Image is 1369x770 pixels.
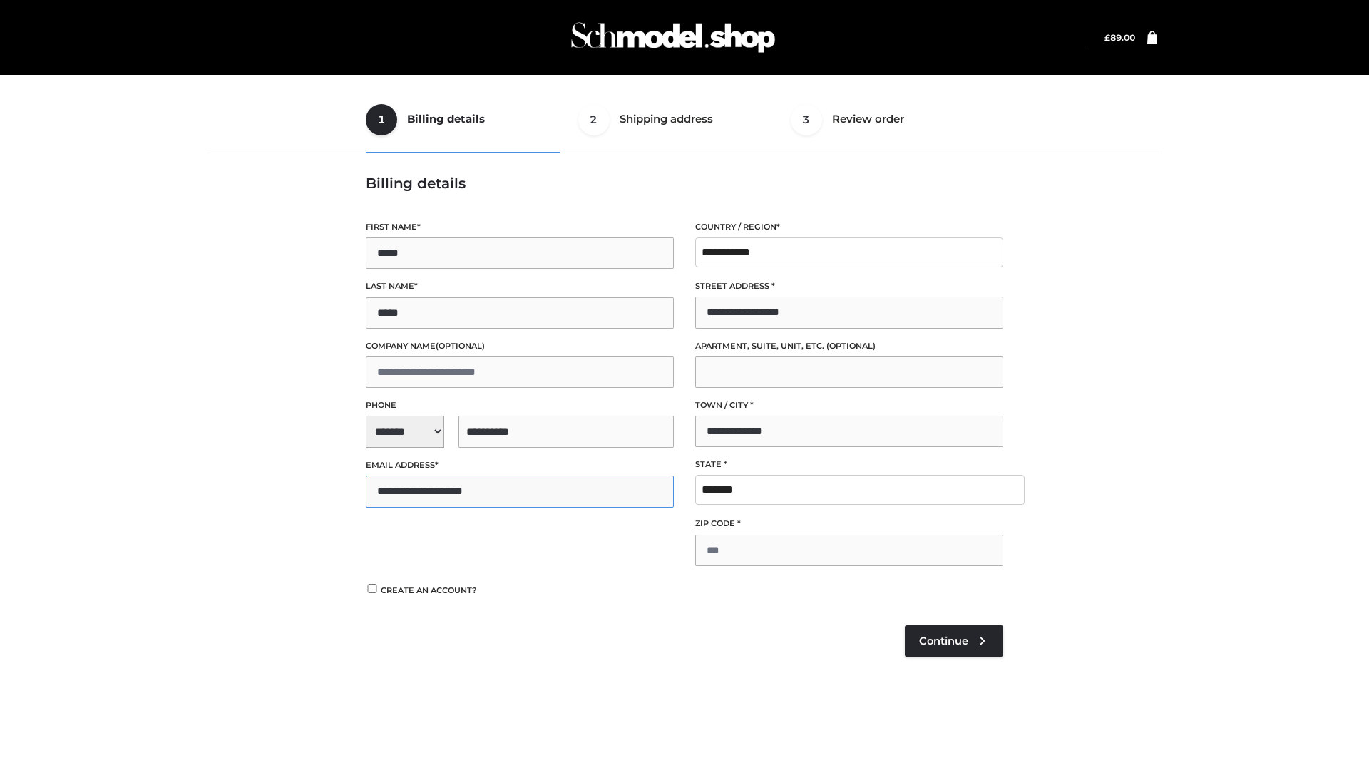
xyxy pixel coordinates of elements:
label: Town / City [695,399,1003,412]
span: £ [1104,32,1110,43]
label: State [695,458,1003,471]
label: ZIP Code [695,517,1003,530]
input: Create an account? [366,584,379,593]
label: Company name [366,339,674,353]
span: Continue [919,635,968,647]
bdi: 89.00 [1104,32,1135,43]
a: Continue [905,625,1003,657]
label: Street address [695,279,1003,293]
label: Email address [366,458,674,472]
label: Phone [366,399,674,412]
label: Country / Region [695,220,1003,234]
span: (optional) [436,341,485,351]
span: Create an account? [381,585,477,595]
a: £89.00 [1104,32,1135,43]
label: Last name [366,279,674,293]
label: Apartment, suite, unit, etc. [695,339,1003,353]
label: First name [366,220,674,234]
h3: Billing details [366,175,1003,192]
span: (optional) [826,341,876,351]
img: Schmodel Admin 964 [566,9,780,66]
